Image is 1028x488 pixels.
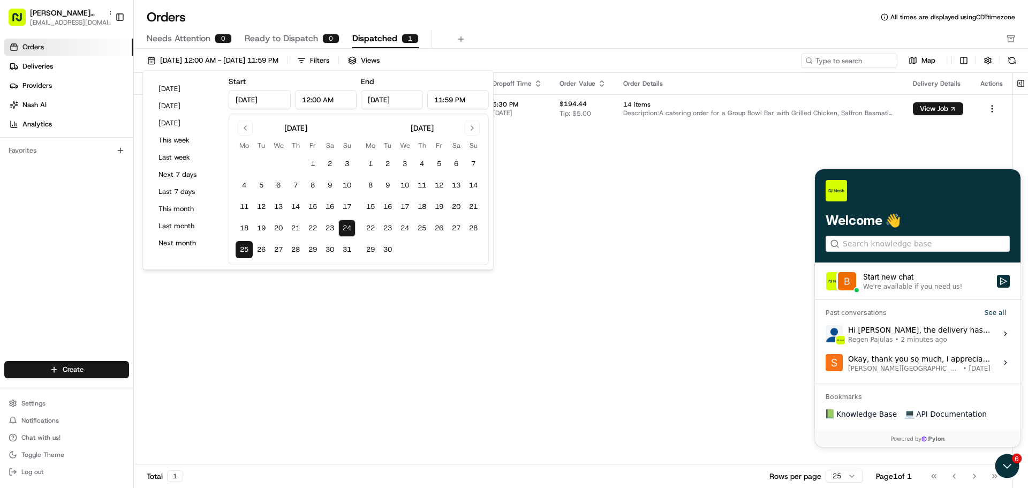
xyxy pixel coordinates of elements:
button: 30 [379,241,396,258]
button: 16 [379,198,396,215]
button: 21 [287,220,304,237]
span: 5:30 PM [493,100,542,109]
button: 3 [338,155,356,172]
div: 1 [402,34,419,43]
button: 20 [270,220,287,237]
button: [DATE] [154,99,218,114]
button: Chat with us! [4,430,129,445]
button: 6 [270,177,287,194]
div: Order Value [560,79,606,88]
iframe: Customer support window [815,169,1021,447]
span: Analytics [22,119,52,129]
button: 9 [379,177,396,194]
span: Dispatched [352,32,397,45]
th: Thursday [413,140,430,151]
button: [DATE] [154,81,218,96]
div: [DATE] [411,123,434,133]
button: 5 [253,177,270,194]
button: 27 [270,241,287,258]
span: Toggle Theme [21,451,64,459]
button: 21 [465,198,482,215]
button: 22 [304,220,321,237]
span: Deliveries [22,62,53,71]
button: 18 [413,198,430,215]
button: 16 [321,198,338,215]
button: 26 [253,241,270,258]
button: 19 [253,220,270,237]
button: 9 [321,177,338,194]
th: Tuesday [253,140,270,151]
label: Start [229,77,246,86]
iframe: Open customer support [994,453,1023,482]
input: Type to search [801,53,897,68]
th: Wednesday [396,140,413,151]
input: Date [361,90,423,109]
button: 7 [287,177,304,194]
div: Dropoff Time [493,79,542,88]
div: Delivery Details [913,79,963,88]
button: Notifications [4,413,129,428]
button: 11 [413,177,430,194]
button: 22 [362,220,379,237]
button: 1 [304,155,321,172]
button: Views [343,53,384,68]
button: Last week [154,150,218,165]
button: [DATE] 12:00 AM - [DATE] 11:59 PM [142,53,283,68]
span: Needs Attention [147,32,210,45]
span: $194.44 [560,100,587,108]
button: This week [154,133,218,148]
span: Views [361,56,380,65]
button: 29 [304,241,321,258]
h1: Orders [147,9,186,26]
button: Next month [154,236,218,251]
button: 17 [338,198,356,215]
button: Last month [154,219,218,234]
div: Page 1 of 1 [876,471,912,482]
button: 5 [430,155,448,172]
button: 19 [430,198,448,215]
button: Filters [292,53,334,68]
button: Map [902,54,942,67]
button: 29 [362,241,379,258]
span: All times are displayed using CDT timezone [890,13,1015,21]
div: Filters [310,56,329,65]
span: Chat with us! [21,433,61,442]
span: Orders [22,42,44,52]
button: [DATE] [154,116,218,131]
span: Log out [21,468,43,476]
button: 7 [465,155,482,172]
th: Monday [236,140,253,151]
th: Thursday [287,140,304,151]
button: 24 [396,220,413,237]
button: Last 7 days [154,184,218,199]
a: View Job [913,104,963,113]
div: 1 [167,470,183,482]
th: Saturday [321,140,338,151]
th: Tuesday [379,140,396,151]
button: 25 [413,220,430,237]
button: 28 [465,220,482,237]
th: Sunday [465,140,482,151]
button: 25 [236,241,253,258]
div: Order Details [623,79,896,88]
button: 23 [379,220,396,237]
th: Monday [362,140,379,151]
